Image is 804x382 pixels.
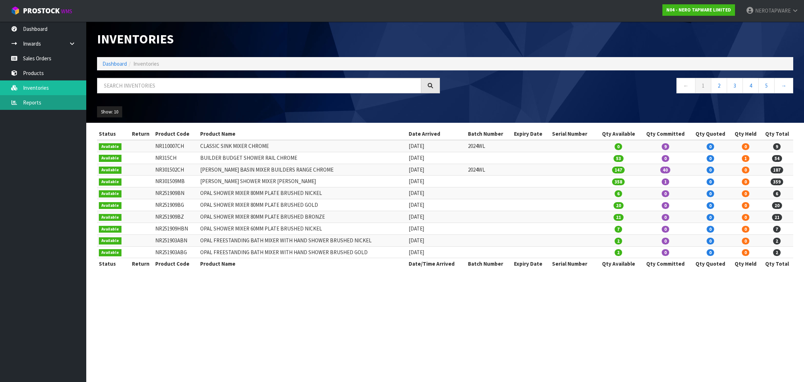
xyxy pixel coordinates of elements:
span: 21 [772,214,782,221]
span: 0 [742,167,749,173]
td: [DATE] [407,211,466,223]
td: [DATE] [407,246,466,258]
span: 0 [742,238,749,244]
span: 359 [771,178,783,185]
span: Available [99,226,121,233]
td: NR315CH [153,152,198,164]
span: 53 [614,155,624,162]
th: Status [97,258,128,270]
td: [DATE] [407,187,466,199]
span: 0 [662,249,669,256]
img: cube-alt.png [11,6,20,15]
span: 20 [772,202,782,209]
td: [DATE] [407,199,466,211]
td: CLASSIC SINK MIXER CHROME [198,140,407,152]
span: 1 [662,178,669,185]
span: ProStock [23,6,60,15]
a: 4 [743,78,759,93]
span: 0 [707,214,714,221]
td: OPAL SHOWER MIXER 60MM PLATE BRUSHED NICKEL [198,223,407,234]
span: 0 [707,226,714,233]
span: 0 [742,226,749,233]
small: WMS [61,8,72,15]
td: NR110007CH [153,140,198,152]
span: 0 [742,249,749,256]
a: 2 [711,78,727,93]
span: Available [99,202,121,209]
th: Product Name [198,258,407,270]
th: Qty Committed [640,128,690,140]
span: 6 [615,190,622,197]
span: 54 [772,155,782,162]
span: 7 [615,226,622,233]
span: 0 [707,202,714,209]
td: [DATE] [407,152,466,164]
th: Product Code [153,258,198,270]
td: [DATE] [407,164,466,176]
th: Return [128,128,153,140]
h1: Inventories [97,32,440,46]
span: 0 [707,190,714,197]
a: Dashboard [102,60,127,67]
span: 147 [612,167,625,173]
td: [PERSON_NAME] SHOWER MIXER [PERSON_NAME] [198,176,407,187]
a: ← [676,78,695,93]
span: 0 [707,238,714,244]
span: 0 [662,238,669,244]
span: 358 [612,178,625,185]
th: Batch Number [466,128,513,140]
th: Qty Quoted [690,128,730,140]
span: 2 [615,238,622,244]
span: 1 [742,155,749,162]
span: 0 [707,249,714,256]
span: 0 [742,214,749,221]
th: Batch Number [466,258,513,270]
td: [PERSON_NAME] BASIN MIXER BUILDERS RANGE CHROME [198,164,407,176]
th: Qty Total [761,258,793,270]
td: OPAL SHOWER MIXER 80MM PLATE BRUSHED BRONZE [198,211,407,223]
span: 0 [742,178,749,185]
th: Qty Available [597,128,640,140]
span: 0 [662,202,669,209]
th: Qty Available [597,258,640,270]
span: 0 [742,143,749,150]
td: NR251909BG [153,199,198,211]
td: NR251903ABG [153,246,198,258]
span: Available [99,237,121,244]
span: 0 [662,214,669,221]
th: Product Code [153,128,198,140]
a: → [774,78,793,93]
th: Qty Held [730,258,761,270]
th: Serial Number [550,128,597,140]
span: 0 [742,190,749,197]
td: [DATE] [407,223,466,234]
a: 5 [758,78,775,93]
span: Available [99,155,121,162]
nav: Page navigation [451,78,794,95]
th: Expiry Date [512,258,550,270]
td: BUILDER BUDGET SHOWER RAIL CHROME [198,152,407,164]
td: [DATE] [407,140,466,152]
span: 2 [773,238,781,244]
span: Available [99,143,121,150]
span: 9 [662,143,669,150]
span: Available [99,167,121,174]
strong: N04 - NERO TAPWARE LIMITED [666,7,731,13]
span: Inventories [133,60,159,67]
span: 187 [771,167,783,173]
td: NR301509MB [153,176,198,187]
span: Available [99,190,121,197]
span: 9 [773,143,781,150]
span: Available [99,249,121,256]
th: Date/Time Arrived [407,258,466,270]
span: 0 [662,155,669,162]
th: Product Name [198,128,407,140]
span: 0 [742,202,749,209]
span: 2 [773,249,781,256]
span: 0 [615,143,622,150]
th: Qty Total [761,128,793,140]
th: Qty Quoted [690,258,730,270]
th: Return [128,258,153,270]
span: 2 [615,249,622,256]
span: 0 [707,178,714,185]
